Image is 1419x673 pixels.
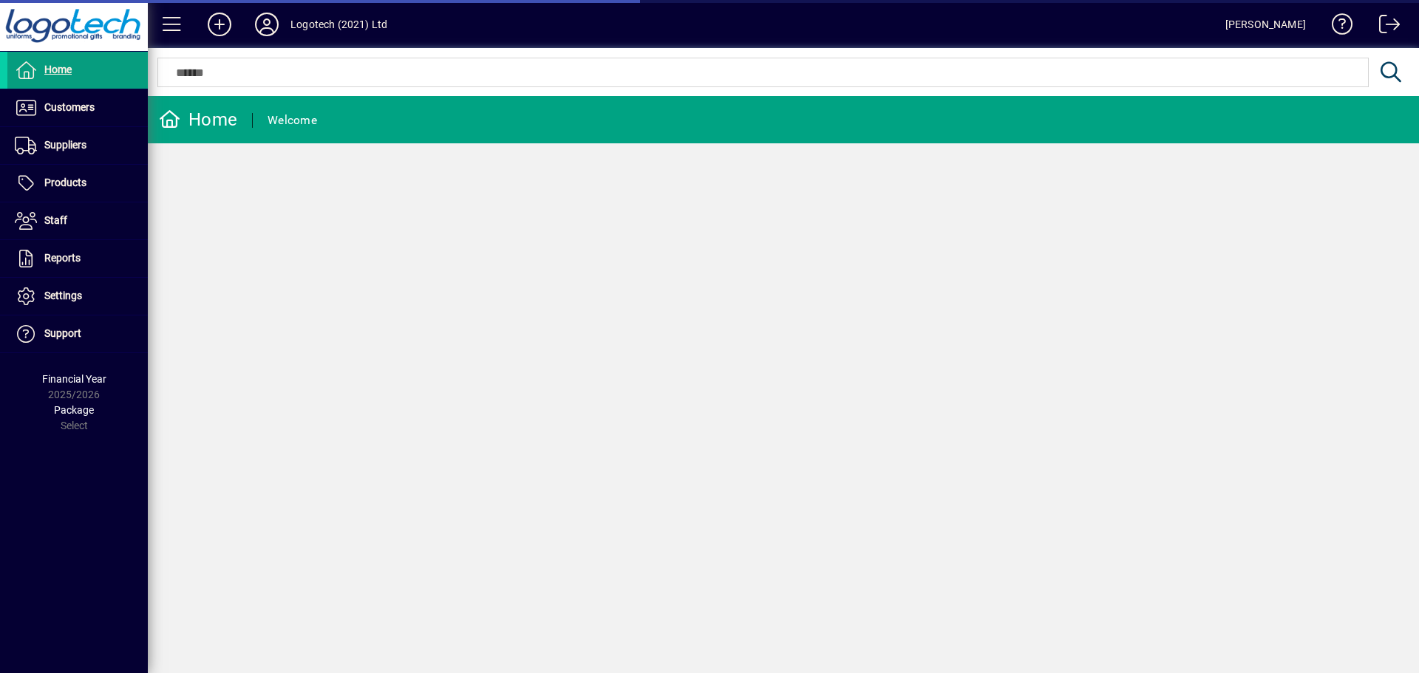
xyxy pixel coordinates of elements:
span: Products [44,177,86,188]
span: Support [44,327,81,339]
span: Customers [44,101,95,113]
button: Profile [243,11,290,38]
span: Financial Year [42,373,106,385]
span: Staff [44,214,67,226]
a: Knowledge Base [1321,3,1353,51]
span: Home [44,64,72,75]
span: Reports [44,252,81,264]
a: Reports [7,240,148,277]
button: Add [196,11,243,38]
a: Customers [7,89,148,126]
span: Settings [44,290,82,301]
a: Logout [1368,3,1401,51]
a: Settings [7,278,148,315]
div: Logotech (2021) Ltd [290,13,387,36]
div: Welcome [268,109,317,132]
a: Staff [7,202,148,239]
span: Package [54,404,94,416]
a: Suppliers [7,127,148,164]
a: Support [7,315,148,352]
span: Suppliers [44,139,86,151]
div: [PERSON_NAME] [1225,13,1306,36]
a: Products [7,165,148,202]
div: Home [159,108,237,131]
